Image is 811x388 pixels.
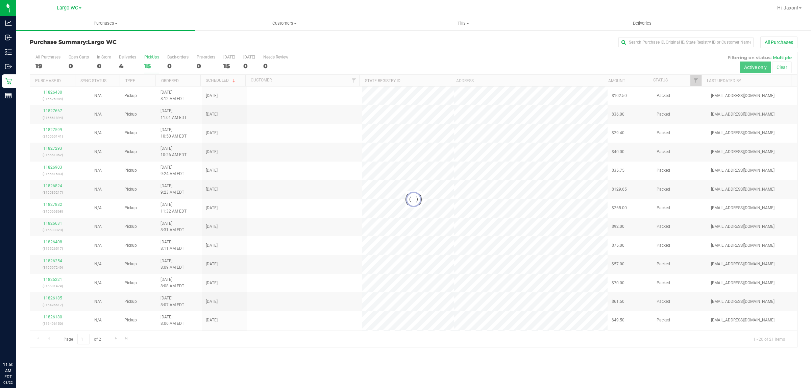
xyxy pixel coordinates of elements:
inline-svg: Inventory [5,49,12,55]
inline-svg: Outbound [5,63,12,70]
span: Hi, Jaxon! [777,5,798,10]
p: 11:50 AM EDT [3,362,13,380]
button: All Purchases [760,37,797,48]
inline-svg: Analytics [5,20,12,26]
input: Search Purchase ID, Original ID, State Registry ID or Customer Name... [618,37,754,47]
span: Largo WC [88,39,117,45]
a: Purchases [16,16,195,30]
span: Customers [195,20,373,26]
inline-svg: Retail [5,78,12,84]
p: 08/22 [3,380,13,385]
iframe: Resource center [7,334,27,354]
inline-svg: Reports [5,92,12,99]
inline-svg: Inbound [5,34,12,41]
a: Deliveries [553,16,732,30]
a: Tills [374,16,552,30]
span: Tills [374,20,552,26]
span: Deliveries [624,20,661,26]
h3: Purchase Summary: [30,39,286,45]
span: Purchases [16,20,195,26]
span: Largo WC [57,5,78,11]
a: Customers [195,16,374,30]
